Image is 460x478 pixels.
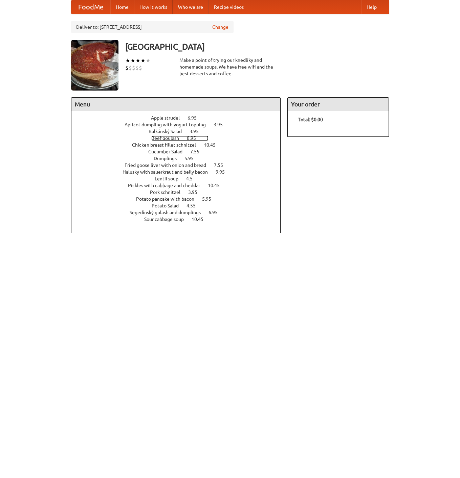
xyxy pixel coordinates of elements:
a: Change [212,24,228,30]
img: angular.jpg [71,40,118,91]
a: Segedínský gulash and dumplings 6.95 [130,210,230,215]
h4: Your order [288,98,389,111]
span: 8.95 [187,135,203,141]
span: 10.45 [208,183,226,188]
li: ★ [130,57,135,64]
span: 5.95 [202,196,218,202]
a: Beef goulash 8.95 [151,135,209,141]
span: 7.55 [190,149,206,154]
span: Halusky with sauerkraut and belly bacon [123,169,215,175]
li: $ [135,64,139,72]
li: ★ [135,57,140,64]
li: $ [132,64,135,72]
a: Dumplings 5.95 [154,156,206,161]
span: Pickles with cabbage and cheddar [128,183,207,188]
span: Lentil soup [155,176,185,181]
a: FoodMe [71,0,110,14]
a: Recipe videos [209,0,249,14]
span: Chicken breast fillet schnitzel [132,142,203,148]
span: 3.95 [188,190,204,195]
span: Beef goulash [151,135,186,141]
li: ★ [140,57,146,64]
b: Total: $0.00 [298,117,323,122]
span: Dumplings [154,156,183,161]
a: Fried goose liver with onion and bread 7.55 [125,162,236,168]
a: Home [110,0,134,14]
a: Potato Salad 4.55 [152,203,208,208]
span: Sour cabbage soup [144,217,191,222]
span: 10.45 [204,142,222,148]
span: 5.95 [184,156,200,161]
a: Help [361,0,382,14]
span: 7.55 [214,162,230,168]
span: 9.95 [216,169,232,175]
li: $ [139,64,142,72]
span: Fried goose liver with onion and bread [125,162,213,168]
div: Deliver to: [STREET_ADDRESS] [71,21,234,33]
h4: Menu [71,98,281,111]
span: Potato pancake with bacon [136,196,201,202]
li: $ [125,64,129,72]
span: Cucumber Salad [148,149,189,154]
h3: [GEOGRAPHIC_DATA] [125,40,389,53]
span: Segedínský gulash and dumplings [130,210,207,215]
div: Make a point of trying our knedlíky and homemade soups. We have free wifi and the best desserts a... [179,57,281,77]
a: Pickles with cabbage and cheddar 10.45 [128,183,232,188]
a: Lentil soup 4.5 [155,176,205,181]
a: Pork schnitzel 3.95 [150,190,210,195]
span: 3.95 [190,129,205,134]
span: 10.45 [192,217,210,222]
span: 4.55 [187,203,202,208]
li: $ [129,64,132,72]
span: 6.95 [188,115,203,121]
span: Apricot dumpling with yogurt topping [125,122,213,127]
span: Pork schnitzel [150,190,187,195]
a: Potato pancake with bacon 5.95 [136,196,224,202]
a: Apple strudel 6.95 [151,115,209,121]
a: Balkánský Salad 3.95 [149,129,211,134]
span: Balkánský Salad [149,129,189,134]
span: Apple strudel [151,115,187,121]
span: Potato Salad [152,203,185,208]
a: Chicken breast fillet schnitzel 10.45 [132,142,228,148]
li: ★ [146,57,151,64]
a: Who we are [173,0,209,14]
li: ★ [125,57,130,64]
a: Sour cabbage soup 10.45 [144,217,216,222]
a: How it works [134,0,173,14]
span: 3.95 [214,122,229,127]
span: 4.5 [186,176,199,181]
a: Halusky with sauerkraut and belly bacon 9.95 [123,169,237,175]
a: Apricot dumpling with yogurt topping 3.95 [125,122,235,127]
span: 6.95 [209,210,224,215]
a: Cucumber Salad 7.55 [148,149,212,154]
